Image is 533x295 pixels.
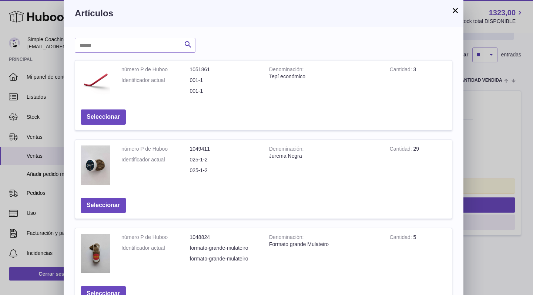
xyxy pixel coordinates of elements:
td: 3 [384,60,452,104]
dd: 1048824 [190,234,258,241]
div: Tepí económico [269,73,379,80]
dt: número P de Huboo [121,145,190,153]
img: Jurema Negra [81,145,110,185]
button: × [451,6,460,15]
div: Jurema Negra [269,153,379,160]
strong: Denominación [269,66,304,74]
strong: Denominación [269,234,304,242]
td: 29 [384,140,452,192]
dd: formato-grande-mulateiro [190,255,258,262]
img: Formato grande Mulateiro [81,234,110,273]
button: Seleccionar [81,198,126,213]
strong: Cantidad [390,146,413,154]
dd: 001-1 [190,88,258,95]
img: Tepí económico [81,66,110,96]
h3: Artículos [75,7,452,19]
dt: número P de Huboo [121,66,190,73]
dd: formato-grande-mulateiro [190,245,258,252]
dt: Identificador actual [121,156,190,163]
dd: 1051861 [190,66,258,73]
strong: Cantidad [390,234,413,242]
dd: 025-1-2 [190,156,258,163]
strong: Denominación [269,146,304,154]
strong: Cantidad [390,66,413,74]
div: Formato grande Mulateiro [269,241,379,248]
button: Seleccionar [81,109,126,125]
dt: número P de Huboo [121,234,190,241]
dd: 025-1-2 [190,167,258,174]
dt: Identificador actual [121,77,190,84]
dd: 1049411 [190,145,258,153]
dd: 001-1 [190,77,258,84]
dt: Identificador actual [121,245,190,252]
td: 5 [384,228,452,281]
